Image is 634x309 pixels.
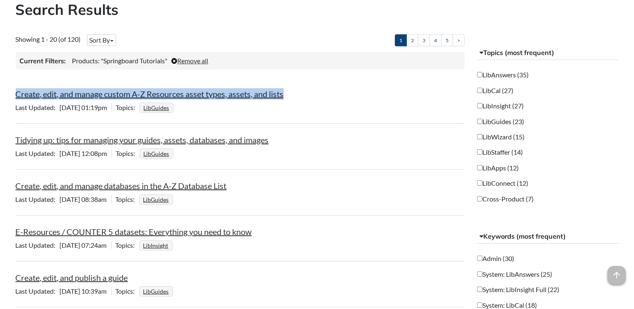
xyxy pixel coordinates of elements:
[16,241,60,249] span: Last Updated
[20,56,66,65] h3: Current Filters
[608,266,626,284] span: arrow_upward
[477,165,482,170] input: LibApps (12)
[142,102,171,114] a: LibGuides
[16,89,284,99] a: Create, edit, and manage custom A-Z Resources asset types, assets, and lists
[139,195,175,203] ul: Topics
[477,270,552,279] label: System: LibAnswers (25)
[16,195,60,203] span: Last Updated
[139,241,175,249] ul: Topics
[16,149,112,157] span: [DATE] 12:08pm
[477,134,482,139] input: LibWizard (15)
[477,196,482,201] input: Cross-Product (7)
[395,34,407,46] a: 1
[16,149,60,157] span: Last Updated
[16,287,60,295] span: Last Updated
[477,101,524,110] label: LibInsight (27)
[16,195,111,203] span: [DATE] 08:38am
[16,273,128,283] a: Create, edit, and publish a guide
[477,285,559,294] label: System: LibInsight Full (22)
[477,70,529,79] label: LibAnswers (35)
[142,194,170,206] a: LibGuides
[477,194,534,204] label: Cross-Product (7)
[453,34,465,46] a: >
[16,135,269,145] a: Tidying up: tips for managing your guides, assets, databases, and images
[16,287,111,295] span: [DATE] 10:39am
[140,103,176,111] ul: Topics
[477,287,482,292] input: System: LibInsight Full (22)
[395,34,465,46] ul: Pagination of search results
[477,302,482,308] input: System: LibCal (18)
[142,148,171,160] a: LibGuides
[116,241,139,249] span: Topics
[477,86,513,95] label: LibCal (27)
[477,149,482,155] input: LibStaffer (14)
[16,227,252,237] a: E-Resources / COUNTER 5 datasets: Everything you need to know
[87,34,116,46] button: Sort By
[72,57,100,65] span: Products:
[477,72,482,77] input: LibAnswers (35)
[477,180,482,186] input: LibConnect (12)
[101,57,168,65] span: "Springboard Tutorials"
[142,285,170,297] a: LibGuides
[477,119,482,124] input: LibGuides (23)
[477,163,519,172] label: LibApps (12)
[16,35,81,43] span: Showing 1 - 20 (of 120)
[430,34,442,46] a: 4
[16,103,60,111] span: Last Updated
[172,57,209,65] a: Remove all
[116,287,139,295] span: Topics
[16,241,111,249] span: [DATE] 07:24am
[477,271,482,277] input: System: LibAnswers (25)
[16,103,112,111] span: [DATE] 01:19pm
[477,179,528,188] label: LibConnect (12)
[477,132,525,141] label: LibWizard (15)
[140,149,176,157] ul: Topics
[477,256,482,261] input: Admin (30)
[477,229,619,244] button: Keywords (most frequent)
[16,181,227,191] a: Create, edit, and manage databases in the A-Z Database List
[477,117,524,126] label: LibGuides (23)
[477,103,482,108] input: LibInsight (27)
[116,195,139,203] span: Topics
[477,88,482,93] input: LibCal (27)
[406,34,418,46] a: 2
[418,34,430,46] a: 3
[477,254,514,263] label: Admin (30)
[116,149,140,157] span: Topics
[477,46,619,60] button: Topics (most frequent)
[116,103,140,111] span: Topics
[608,267,626,277] a: arrow_upward
[441,34,453,46] a: 5
[477,148,523,157] label: LibStaffer (14)
[139,287,175,295] ul: Topics
[142,240,170,252] a: LibInsight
